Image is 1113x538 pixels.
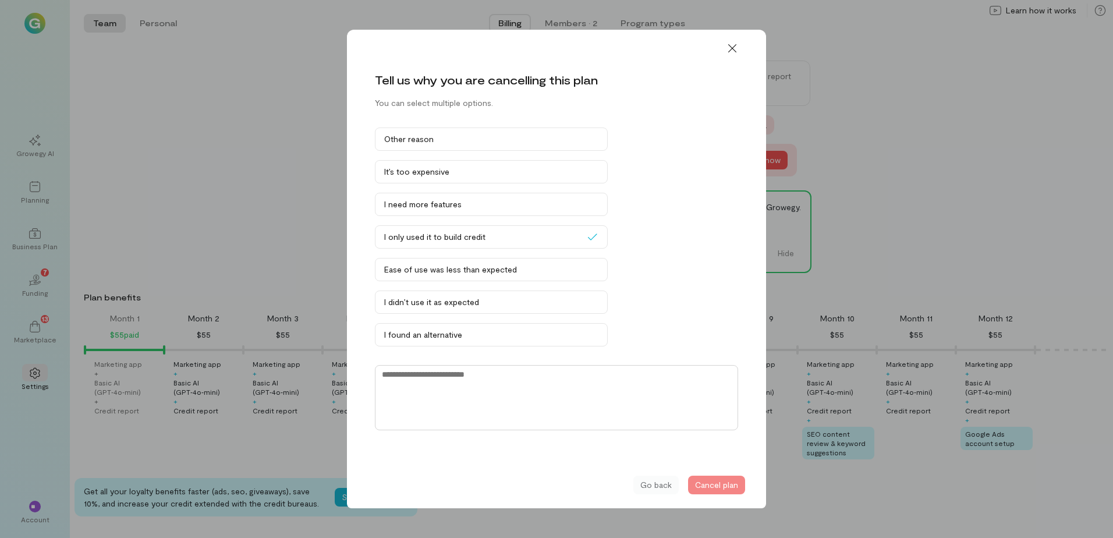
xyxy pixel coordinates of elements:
button: I need more features [375,193,608,216]
div: You can select multiple options. [375,97,493,109]
div: It’s too expensive [384,166,598,178]
div: I only used it to build credit [384,231,587,243]
button: It’s too expensive [375,160,608,183]
div: I didn’t use it as expected [384,296,598,308]
button: Cancel plan [688,476,745,494]
button: Go back [633,476,679,494]
button: Other reason [375,128,608,151]
div: Ease of use was less than expected [384,264,598,275]
button: I didn’t use it as expected [375,291,608,314]
div: Other reason [384,133,598,145]
div: Tell us why you are cancelling this plan [375,72,598,88]
div: I found an alternative [384,329,598,341]
div: I need more features [384,199,598,210]
button: I found an alternative [375,323,608,346]
button: I only used it to build credit [375,225,608,249]
button: Ease of use was less than expected [375,258,608,281]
